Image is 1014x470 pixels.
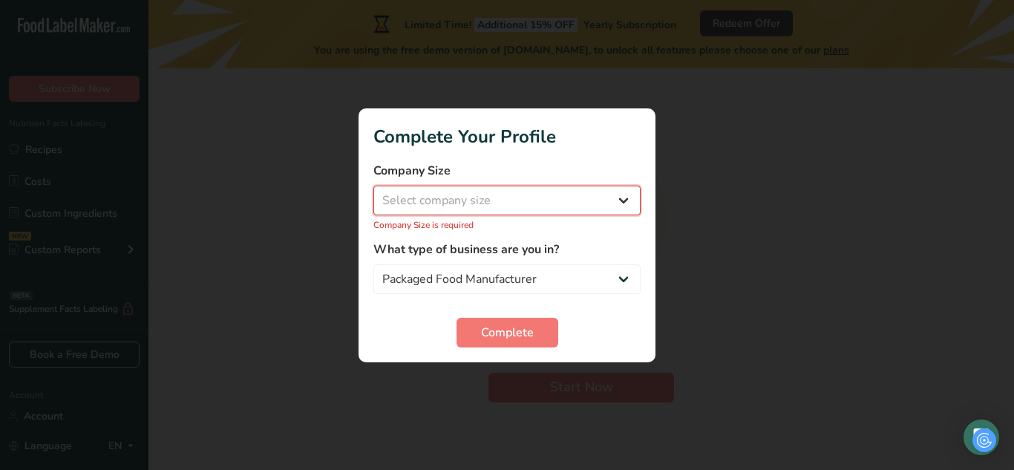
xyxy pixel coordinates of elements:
[373,162,641,180] label: Company Size
[457,318,558,347] button: Complete
[964,420,999,455] div: Open Intercom Messenger
[373,241,641,258] label: What type of business are you in?
[373,218,641,232] p: Company Size is required
[481,324,534,342] span: Complete
[373,123,641,150] h1: Complete Your Profile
